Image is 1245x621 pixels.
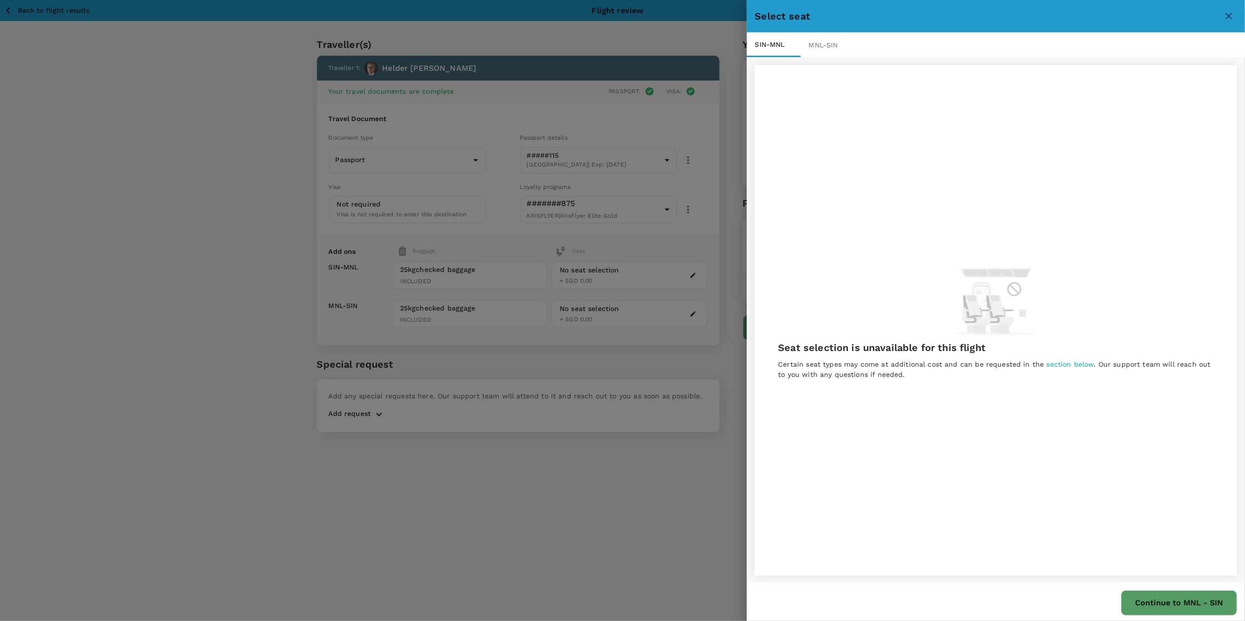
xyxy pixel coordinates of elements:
h6: Seat selection is unavailable for this flight [778,340,1214,355]
button: close [1221,8,1237,24]
div: Select seat [755,8,1221,24]
button: Continue to MNL - SIN [1121,590,1237,616]
span: section below [1047,360,1094,368]
div: MNL - SIN [801,33,854,57]
div: SIN - MNL [747,33,801,57]
p: Certain seat types may come at additional cost and can be requested in the . Our support team wil... [778,359,1214,379]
